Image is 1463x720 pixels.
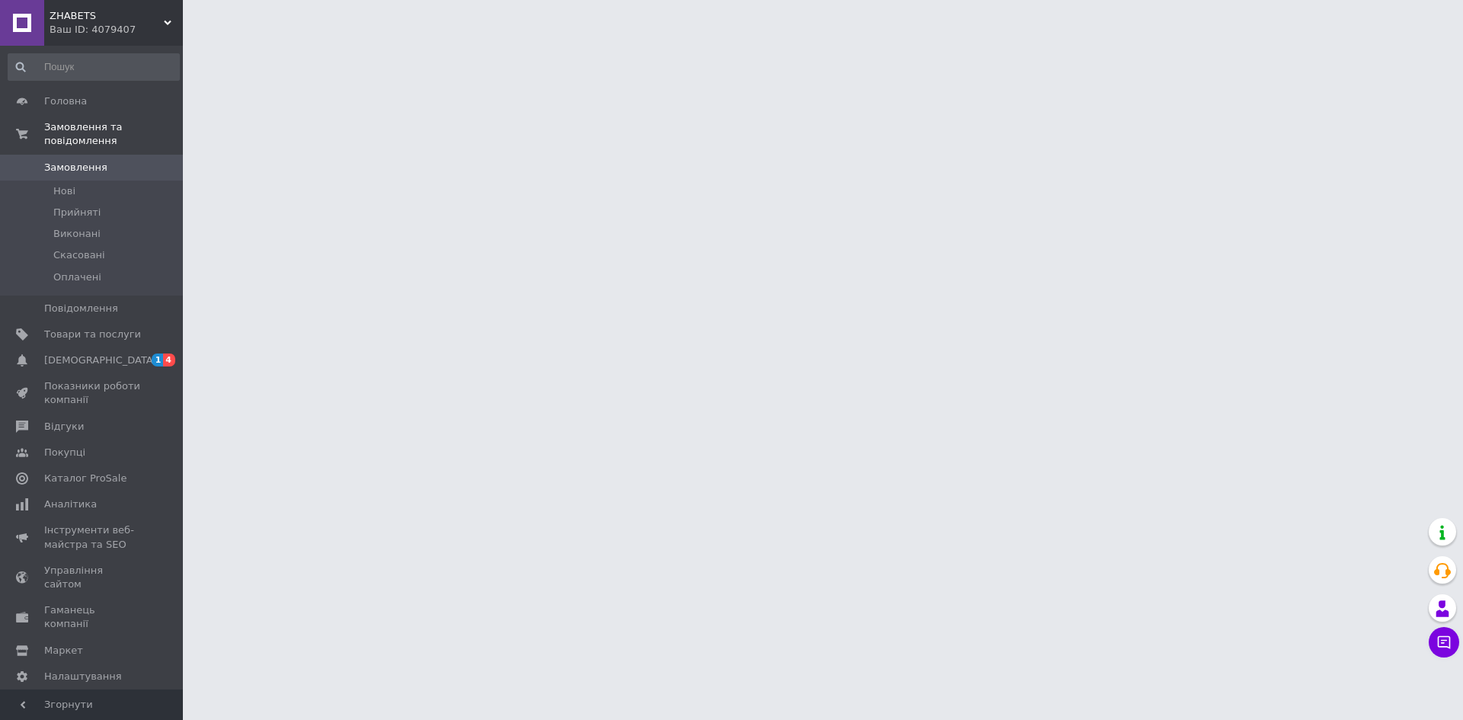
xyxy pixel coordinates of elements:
[50,23,183,37] div: Ваш ID: 4079407
[44,523,141,551] span: Інструменти веб-майстра та SEO
[44,644,83,658] span: Маркет
[44,446,85,459] span: Покупці
[44,354,157,367] span: [DEMOGRAPHIC_DATA]
[44,379,141,407] span: Показники роботи компанії
[8,53,180,81] input: Пошук
[152,354,164,366] span: 1
[44,420,84,434] span: Відгуки
[53,206,101,219] span: Прийняті
[53,227,101,241] span: Виконані
[53,184,75,198] span: Нові
[1429,627,1459,658] button: Чат з покупцем
[53,248,105,262] span: Скасовані
[44,120,183,148] span: Замовлення та повідомлення
[44,472,126,485] span: Каталог ProSale
[44,564,141,591] span: Управління сайтом
[44,94,87,108] span: Головна
[44,670,122,683] span: Налаштування
[44,328,141,341] span: Товари та послуги
[44,161,107,174] span: Замовлення
[50,9,164,23] span: ZHABETS
[44,498,97,511] span: Аналітика
[44,302,118,315] span: Повідомлення
[44,603,141,631] span: Гаманець компанії
[163,354,175,366] span: 4
[53,270,101,284] span: Оплачені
